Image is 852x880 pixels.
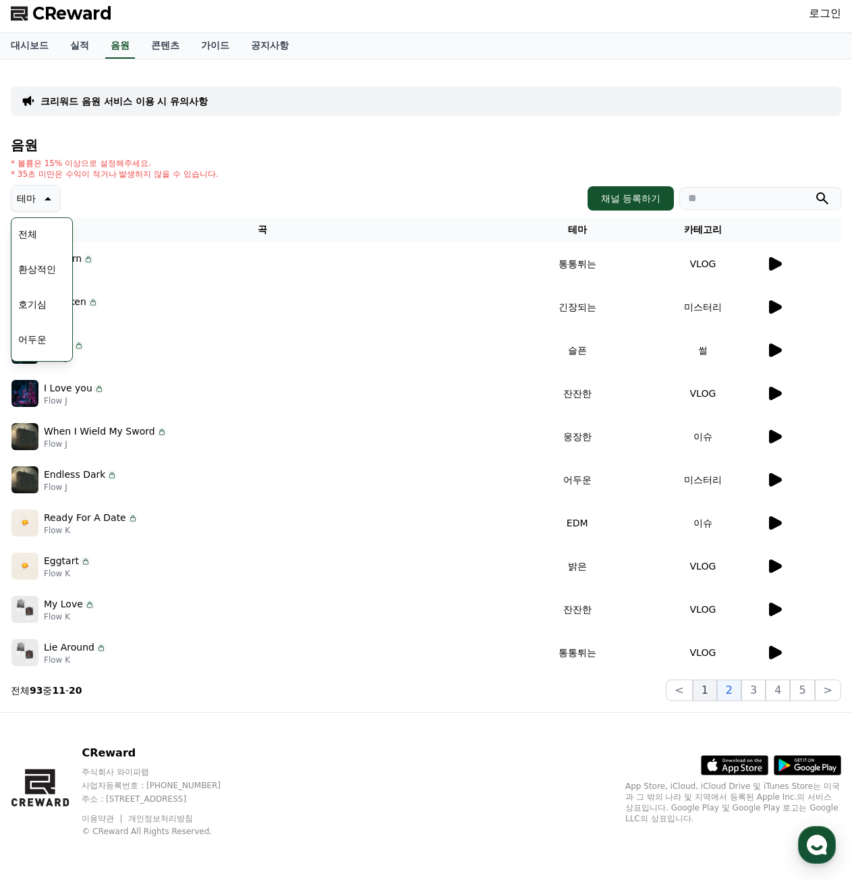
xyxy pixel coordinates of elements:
[44,439,167,449] p: Flow J
[44,424,155,439] p: When I Wield My Sword
[30,685,42,696] strong: 93
[515,285,640,329] td: 긴장되는
[11,639,38,666] img: music
[640,631,766,674] td: VLOG
[4,428,89,462] a: 홈
[588,186,674,211] button: 채널 등록하기
[11,158,219,169] p: * 볼륨은 15% 이상으로 설정해주세요.
[82,745,246,761] p: CReward
[515,631,640,674] td: 통통튀는
[128,814,193,823] a: 개인정보처리방침
[809,5,841,22] a: 로그인
[11,510,38,537] img: music
[11,553,38,580] img: music
[44,640,94,655] p: Lie Around
[515,415,640,458] td: 웅장한
[11,3,112,24] a: CReward
[11,138,841,153] h4: 음원
[82,780,246,791] p: 사업자등록번호 : [PHONE_NUMBER]
[766,680,790,701] button: 4
[13,254,61,284] button: 환상적인
[515,501,640,545] td: EDM
[790,680,814,701] button: 5
[69,685,82,696] strong: 20
[44,655,107,665] p: Flow K
[40,94,208,108] a: 크리워드 음원 서비스 이용 시 유의사항
[11,423,38,450] img: music
[123,449,140,460] span: 대화
[44,482,117,493] p: Flow J
[17,189,36,208] p: 테마
[105,33,135,59] a: 음원
[13,219,42,249] button: 전체
[140,33,190,59] a: 콘텐츠
[52,685,65,696] strong: 11
[11,684,82,697] p: 전체 중 -
[208,448,225,459] span: 설정
[515,588,640,631] td: 잔잔한
[640,415,766,458] td: 이슈
[89,428,174,462] a: 대화
[640,217,766,242] th: 카테고리
[11,466,38,493] img: music
[515,242,640,285] td: 통통튀는
[44,381,92,395] p: I Love you
[174,428,259,462] a: 설정
[640,242,766,285] td: VLOG
[693,680,717,701] button: 1
[625,781,841,824] p: App Store, iCloud, iCloud Drive 및 iTunes Store는 미국과 그 밖의 나라 및 지역에서 등록된 Apple Inc.의 서비스 상표입니다. Goo...
[640,458,766,501] td: 미스터리
[640,329,766,372] td: 썰
[42,448,51,459] span: 홈
[815,680,841,701] button: >
[240,33,300,59] a: 공지사항
[515,545,640,588] td: 밝은
[11,217,515,242] th: 곡
[44,395,105,406] p: Flow J
[515,458,640,501] td: 어두운
[640,588,766,631] td: VLOG
[11,185,61,212] button: 테마
[11,169,219,180] p: * 35초 미만은 수익이 적거나 발생하지 않을 수 있습니다.
[741,680,766,701] button: 3
[44,468,105,482] p: Endless Dark
[11,596,38,623] img: music
[515,217,640,242] th: 테마
[640,285,766,329] td: 미스터리
[13,325,52,354] button: 어두운
[640,501,766,545] td: 이슈
[82,814,124,823] a: 이용약관
[44,525,138,536] p: Flow K
[32,3,112,24] span: CReward
[640,372,766,415] td: VLOG
[717,680,741,701] button: 2
[82,794,246,804] p: 주소 : [STREET_ADDRESS]
[190,33,240,59] a: 가이드
[666,680,692,701] button: <
[82,826,246,837] p: © CReward All Rights Reserved.
[515,372,640,415] td: 잔잔한
[44,568,91,579] p: Flow K
[59,33,100,59] a: 실적
[82,767,246,777] p: 주식회사 와이피랩
[11,380,38,407] img: music
[44,554,79,568] p: Eggtart
[44,511,126,525] p: Ready For A Date
[13,290,52,319] button: 호기심
[640,545,766,588] td: VLOG
[515,329,640,372] td: 슬픈
[44,611,95,622] p: Flow K
[44,597,83,611] p: My Love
